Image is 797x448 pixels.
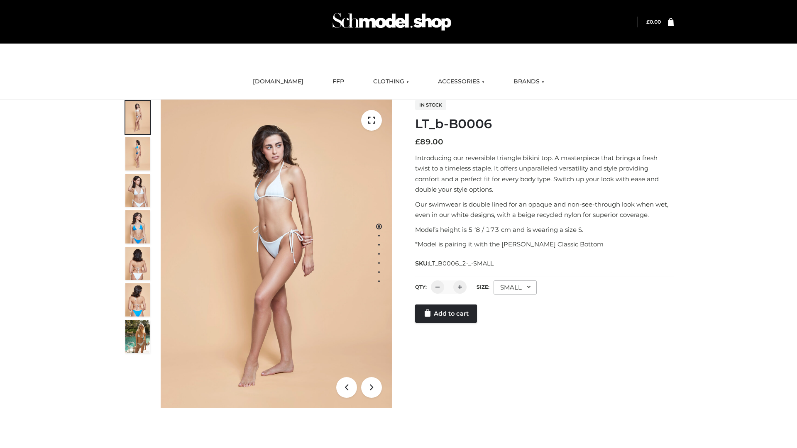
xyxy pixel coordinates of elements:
p: Introducing our reversible triangle bikini top. A masterpiece that brings a fresh twist to a time... [415,153,674,195]
span: SKU: [415,258,494,268]
a: FFP [326,73,350,91]
bdi: 89.00 [415,137,443,146]
img: ArielClassicBikiniTop_CloudNine_AzureSky_OW114ECO_2-scaled.jpg [125,137,150,170]
a: BRANDS [507,73,550,91]
label: QTY: [415,284,427,290]
img: ArielClassicBikiniTop_CloudNine_AzureSky_OW114ECO_3-scaled.jpg [125,174,150,207]
span: £ [415,137,420,146]
span: £ [646,19,650,25]
label: Size: [477,284,489,290]
a: [DOMAIN_NAME] [247,73,310,91]
img: ArielClassicBikiniTop_CloudNine_AzureSky_OW114ECO_1 [161,100,392,408]
img: ArielClassicBikiniTop_CloudNine_AzureSky_OW114ECO_4-scaled.jpg [125,210,150,243]
h1: LT_b-B0006 [415,117,674,131]
p: Our swimwear is double lined for an opaque and non-see-through look when wet, even in our white d... [415,199,674,220]
img: Arieltop_CloudNine_AzureSky2.jpg [125,320,150,353]
a: Add to cart [415,304,477,323]
p: *Model is pairing it with the [PERSON_NAME] Classic Bottom [415,239,674,250]
span: In stock [415,100,446,110]
div: SMALL [494,280,537,295]
bdi: 0.00 [646,19,661,25]
img: ArielClassicBikiniTop_CloudNine_AzureSky_OW114ECO_1-scaled.jpg [125,101,150,134]
img: ArielClassicBikiniTop_CloudNine_AzureSky_OW114ECO_8-scaled.jpg [125,283,150,317]
p: Model’s height is 5 ‘8 / 173 cm and is wearing a size S. [415,224,674,235]
a: CLOTHING [367,73,415,91]
a: ACCESSORIES [432,73,491,91]
a: £0.00 [646,19,661,25]
span: LT_B0006_2-_-SMALL [429,260,494,267]
img: Schmodel Admin 964 [330,5,454,38]
img: ArielClassicBikiniTop_CloudNine_AzureSky_OW114ECO_7-scaled.jpg [125,247,150,280]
